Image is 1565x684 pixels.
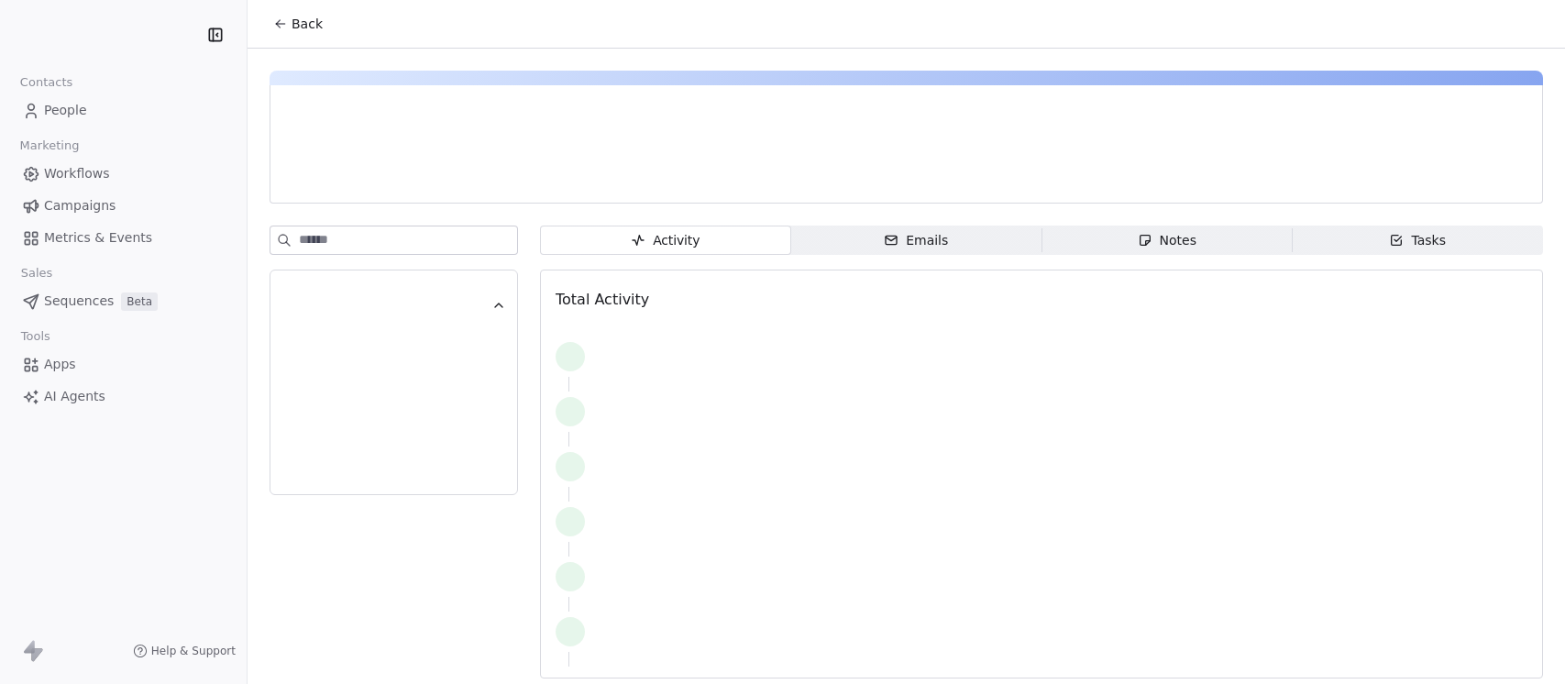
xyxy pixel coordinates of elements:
div: Notes [1138,231,1196,250]
span: Metrics & Events [44,228,152,248]
div: Emails [884,231,948,250]
a: Workflows [15,159,232,189]
span: Sequences [44,292,114,311]
span: AI Agents [44,387,105,406]
span: Total Activity [556,291,649,308]
span: Beta [121,292,158,311]
span: People [44,101,87,120]
span: Tools [13,323,58,350]
a: Metrics & Events [15,223,232,253]
span: Campaigns [44,196,116,215]
a: Campaigns [15,191,232,221]
span: Back [292,15,323,33]
a: AI Agents [15,381,232,412]
a: People [15,95,232,126]
button: Back [262,7,334,40]
span: Marketing [12,132,87,160]
a: Help & Support [133,644,236,658]
span: Contacts [12,69,81,96]
a: Apps [15,349,232,380]
span: Apps [44,355,76,374]
span: Help & Support [151,644,236,658]
div: Tasks [1389,231,1446,250]
span: Workflows [44,164,110,183]
a: SequencesBeta [15,286,232,316]
span: Sales [13,259,61,287]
